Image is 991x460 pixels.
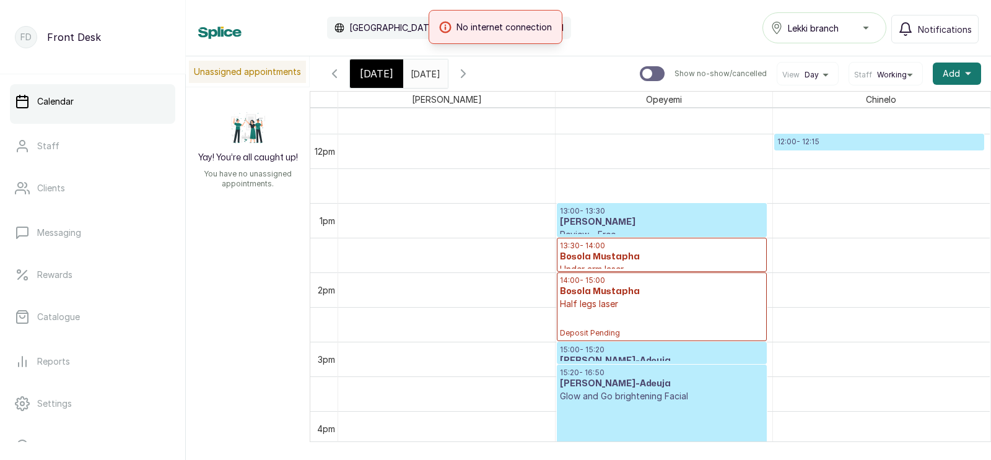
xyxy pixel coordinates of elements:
p: Support [37,440,71,452]
p: 12:00 - 12:15 [777,137,981,147]
a: Clients [10,171,175,206]
h3: [PERSON_NAME]-Adeuja [560,355,764,367]
p: Clients [37,182,65,194]
button: ViewDay [782,70,833,80]
p: Staff [37,140,59,152]
p: 15:00 - 15:20 [560,345,764,355]
span: Opeyemi [644,92,684,107]
a: Staff [10,129,175,163]
p: Catalogue [37,311,80,323]
span: Staff [854,70,872,80]
h2: Yay! You’re all caught up! [198,152,298,164]
h3: Charity Owoh [777,147,981,159]
p: Rewards [37,269,72,281]
span: View [782,70,800,80]
p: Glow and Go brightening Facial [560,390,764,402]
h3: [PERSON_NAME] [560,216,764,228]
p: Deposit Pending [560,310,764,338]
button: StaffWorking [854,70,917,80]
p: Messaging [37,227,81,239]
p: Calendar [37,95,74,108]
span: No internet connection [456,20,552,33]
div: 2pm [315,284,338,297]
div: 1pm [317,214,338,227]
span: Working [877,70,907,80]
a: Catalogue [10,300,175,334]
span: Chinelo [863,92,899,107]
p: 13:00 - 13:30 [560,206,764,216]
p: Show no-show/cancelled [674,69,767,79]
span: [PERSON_NAME] [409,92,484,107]
p: Half legs laser [560,298,764,310]
a: Reports [10,344,175,379]
div: 12pm [312,145,338,158]
div: [DATE] [350,59,403,88]
p: Unassigned appointments [189,61,306,83]
a: Messaging [10,215,175,250]
h3: Bosola Mustapha [560,285,764,298]
p: You have no unassigned appointments. [193,169,302,189]
div: 4pm [315,422,338,435]
p: Under arm laser [560,263,764,276]
div: 3pm [315,353,338,366]
a: Calendar [10,84,175,119]
p: Settings [37,397,72,410]
a: Settings [10,386,175,421]
p: 14:00 - 15:00 [560,276,764,285]
p: 13:30 - 14:00 [560,241,764,251]
span: Add [943,67,960,80]
span: Day [805,70,819,80]
p: Reports [37,355,70,368]
p: Review - Free [560,228,764,241]
h3: Bosola Mustapha [560,251,764,263]
a: Rewards [10,258,175,292]
button: Add [933,63,981,85]
p: 15:20 - 16:50 [560,368,764,378]
span: [DATE] [360,66,393,81]
h3: [PERSON_NAME]-Adeuja [560,378,764,390]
